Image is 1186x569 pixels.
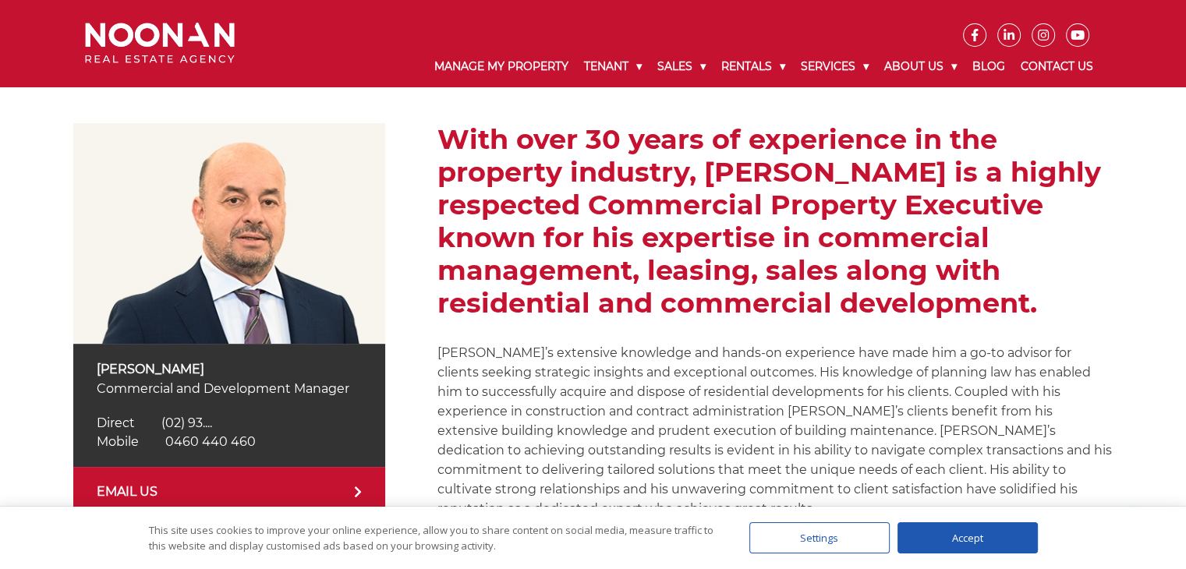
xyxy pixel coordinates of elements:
[97,359,362,379] p: [PERSON_NAME]
[97,434,139,449] span: Mobile
[793,47,876,87] a: Services
[97,379,362,398] p: Commercial and Development Manager
[165,434,256,449] span: 0460 440 460
[427,47,576,87] a: Manage My Property
[713,47,793,87] a: Rentals
[576,47,650,87] a: Tenant
[149,522,718,553] div: This site uses cookies to improve your online experience, allow you to share content on social me...
[650,47,713,87] a: Sales
[749,522,890,553] div: Settings
[1013,47,1101,87] a: Contact Us
[97,415,135,430] span: Direct
[897,522,1038,553] div: Accept
[437,343,1113,518] p: [PERSON_NAME]’s extensive knowledge and hands-on experience have made him a go-to advisor for cli...
[97,434,256,449] a: Mobile 0460 440 460
[97,415,212,430] a: Click to reveal phone number
[965,47,1013,87] a: Blog
[876,47,965,87] a: About Us
[73,467,385,517] a: EMAIL US
[73,123,385,344] img: Spiro Veldekis
[437,123,1113,320] h2: With over 30 years of experience in the property industry, [PERSON_NAME] is a highly respected Co...
[85,23,235,64] img: Noonan Real Estate Agency
[161,415,212,430] span: (02) 93....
